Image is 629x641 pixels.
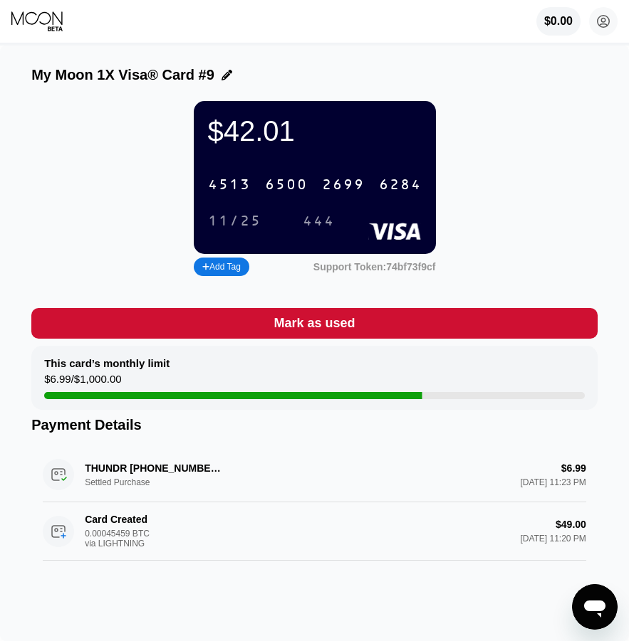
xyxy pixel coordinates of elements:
iframe: Button to launch messaging window [572,584,618,630]
div: 4513650026996284 [199,170,430,199]
div: My Moon 1X Visa® Card #9 [31,67,214,83]
div: $0.00 [544,15,573,28]
div: Support Token: 74bf73f9cf [313,261,436,272]
div: $42.01 [208,115,422,147]
div: Support Token:74bf73f9cf [313,261,436,272]
div: Mark as used [31,308,598,339]
div: 444 [292,209,345,233]
div: 2699 [322,177,365,194]
div: 4513 [208,177,251,194]
div: $6.99 / $1,000.00 [44,373,121,392]
div: 6500 [265,177,308,194]
div: 6284 [379,177,422,194]
div: Mark as used [274,315,355,332]
div: Payment Details [31,417,598,433]
div: 444 [303,213,335,230]
div: 11/25 [208,213,261,230]
div: $0.00 [536,7,581,36]
div: Add Tag [202,262,241,272]
div: Add Tag [194,258,249,276]
div: This card’s monthly limit [44,357,170,369]
div: 11/25 [197,209,272,233]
